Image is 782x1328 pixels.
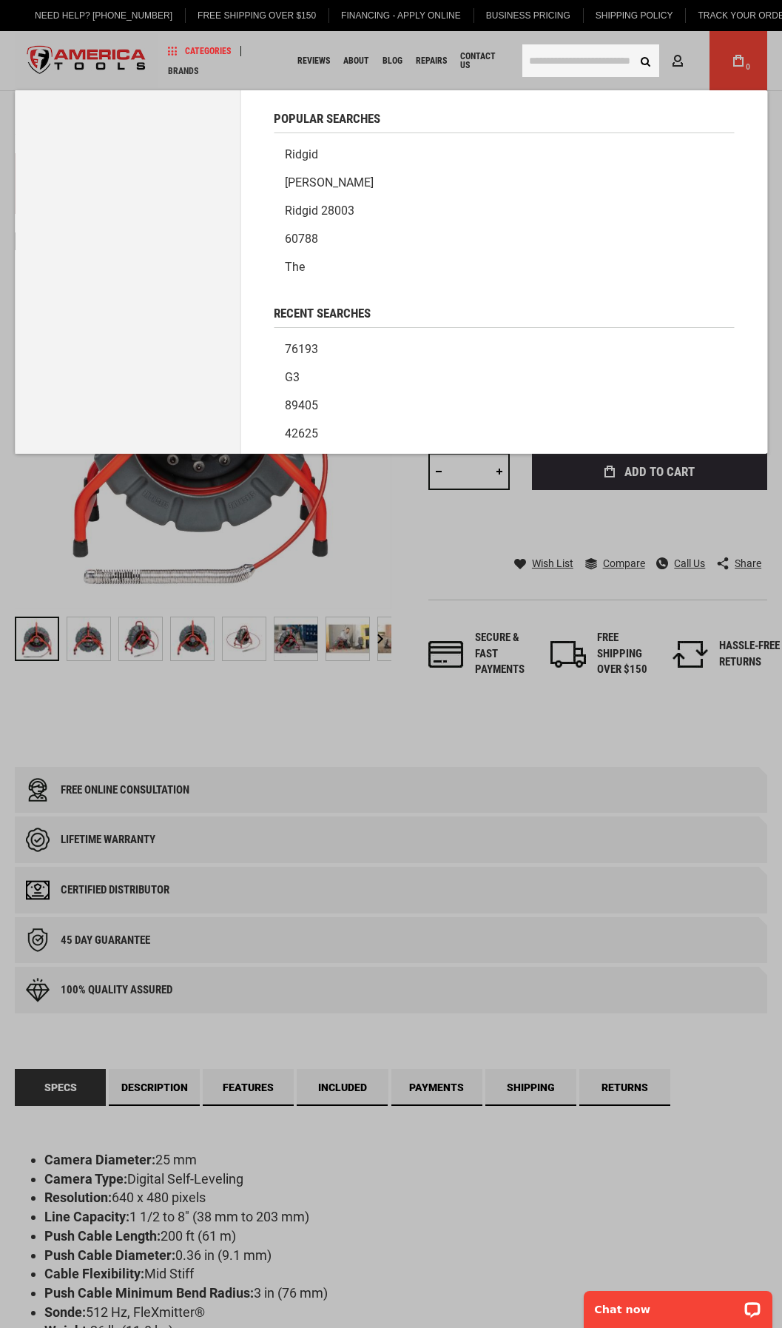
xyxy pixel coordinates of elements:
a: Categories [161,41,237,61]
span: Popular Searches [274,113,380,125]
iframe: LiveChat chat widget [574,1281,782,1328]
a: 89405 [274,392,734,420]
a: Ridgid 28003 [274,197,734,225]
span: Brands [168,67,198,76]
span: Recent Searches [274,307,371,320]
a: 60788 [274,225,734,253]
a: The [274,253,734,281]
a: [PERSON_NAME] [274,169,734,197]
span: Categories [168,46,231,56]
a: Ridgid [274,141,734,169]
button: Search [631,47,659,75]
a: g3 [274,363,734,392]
a: Brands [161,61,205,81]
a: 42625 [274,420,734,448]
a: 76193 [274,335,734,363]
